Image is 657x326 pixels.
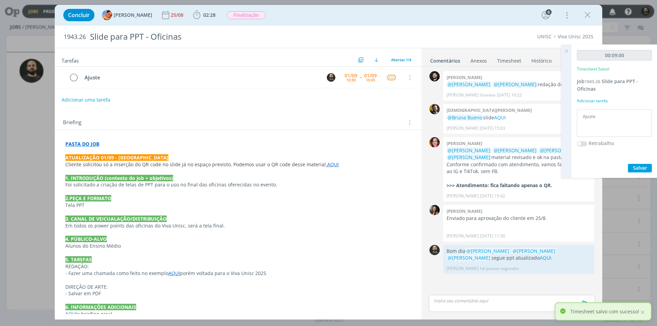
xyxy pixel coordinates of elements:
a: AQUI [65,311,77,317]
span: - Salvar em PDF [65,290,101,297]
a: UNISC [537,33,552,40]
div: 6 [546,9,552,15]
span: 1943.26 [64,33,86,41]
span: Briefing [63,118,81,127]
p: [PERSON_NAME] Granata [447,92,495,98]
p: redação do slide [447,81,591,88]
a: Viva Unisc 2025 [558,33,593,40]
span: @[PERSON_NAME] [466,248,509,254]
p: slide [447,114,591,121]
img: L [102,10,112,20]
p: REDAÇÃO: [65,263,411,270]
button: P [326,72,336,82]
span: @[PERSON_NAME] [540,147,583,154]
a: Job1943.26Slide para PPT - Oficinas [577,78,638,92]
span: Slide para PPT - Oficinas [577,78,638,92]
div: Anexos [471,57,487,64]
span: 02:28 [203,12,216,18]
strong: 3. CANAL DE VEICUALAÇÃO/DISTRIBUIÇÃO [65,216,167,222]
a: Comentários [430,54,461,64]
a: Histórico [531,54,552,64]
p: - Fazer uma chamada como feito no exemplo porém voltada para o Viva Unisc 2025 [65,270,411,277]
span: @[PERSON_NAME] [494,81,537,88]
p: [PERSON_NAME] [447,125,479,131]
span: @[PERSON_NAME] [448,154,490,160]
b: [DEMOGRAPHIC_DATA][PERSON_NAME] [447,107,532,113]
img: B [429,137,440,147]
p: [PERSON_NAME] [447,193,479,199]
div: Adicionar tarefa [577,98,652,104]
span: Abertas 1/4 [391,57,411,62]
div: Ajuste [81,73,320,82]
p: o briefing geral [65,311,411,317]
strong: 1. INTRODUÇÃO (contexto do job + objetivos) [65,175,173,181]
button: Finalização [227,11,266,19]
span: @[PERSON_NAME] [448,255,490,261]
button: Adicionar uma tarefa [61,94,111,106]
span: @Bruna Bueno [448,114,482,121]
div: 10:30 [346,78,356,82]
span: há poucos segundos [480,265,519,272]
img: B [429,71,440,81]
a: AQUI [327,161,339,168]
button: 02:28 [191,10,217,21]
p: Timesheet Salvo! [577,66,609,72]
span: [PERSON_NAME] [114,13,152,17]
button: L[PERSON_NAME] [102,10,152,20]
a: Timesheet [497,54,521,64]
p: Foi solicitado a criação de telas de PPT para o uso no final das oficinas oferecidas no evento. [65,181,411,188]
span: [DATE] 10:22 [497,92,522,98]
button: Salvar [628,164,652,172]
span: @[PERSON_NAME] [513,248,555,254]
img: P [327,73,335,82]
strong: >>> Atendimento: fica faltando apenas o QR. [447,182,552,188]
p: [PERSON_NAME] [447,265,479,272]
div: 25/08 [171,13,185,17]
p: DIREÇÃO DE ARTE: [65,284,411,290]
b: [PERSON_NAME] [447,140,482,146]
p: material revisado e ok na pasta . Conforme confirmado com atendimento, vamos fazer menção ao IG e... [447,147,591,175]
strong: ATUALIZAÇÃO 01/09 - [GEOGRAPHIC_DATA] [65,154,168,161]
span: 1943.26 [584,78,600,84]
p: Timesheet salvo com sucesso! [570,308,639,315]
div: 01/09 [364,73,377,78]
a: PASTA DO JOB [65,141,99,147]
a: AQUI. [540,255,553,261]
img: arrow-down.svg [374,58,378,62]
label: Retrabalho [589,140,614,147]
div: 10:45 [366,78,375,82]
p: Alunos do Ensino Médio [65,243,411,249]
button: Concluir [63,9,94,21]
b: [PERSON_NAME] [447,74,482,80]
b: [PERSON_NAME] [447,208,482,214]
p: Tela PPT [65,202,411,209]
div: dialog [55,5,602,320]
span: -- [360,75,362,80]
div: Slide para PPT - Oficinas [87,28,370,45]
span: Salvar [633,165,647,171]
span: [DATE] 11:30 [480,233,505,239]
strong: 5. TAREFAS [65,256,92,263]
span: Finalização [227,11,266,19]
span: [DATE] 15:03 [480,125,505,131]
img: P [429,245,440,255]
span: Tarefas [62,56,79,64]
a: AQUI [168,270,180,276]
img: B [429,205,440,215]
button: 6 [540,10,551,21]
span: @[PERSON_NAME] [494,147,537,154]
span: Cliente solicitou só a inserção do QR code no slide já no espaço previsto. Podemos usar o QR code... [65,161,326,168]
span: Concluir [68,12,90,18]
a: AQUI [494,114,506,121]
strong: 6. INFORMAÇÕES ADICIONAIS [65,304,136,310]
p: [PERSON_NAME] [447,233,479,239]
span: @[PERSON_NAME] [448,147,490,154]
img: C [429,104,440,114]
strong: 4. PÚBLICO-ALVO [65,236,107,242]
span: [DATE] 15:42 [480,193,505,199]
div: 01/09 [345,73,357,78]
p: Bom dia segue ppt atualizado [447,248,591,262]
p: Enviado para aprovação do cliente em 25/8. [447,215,591,222]
strong: 2.PEÇA E FORMATO [65,195,111,201]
